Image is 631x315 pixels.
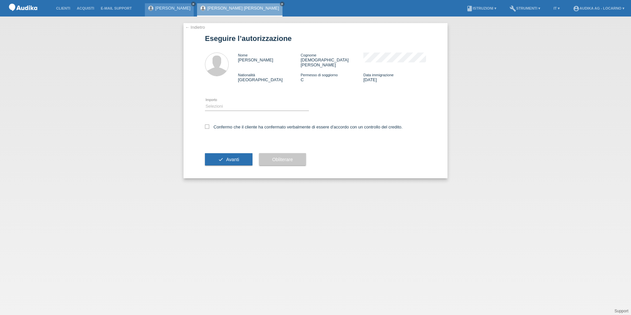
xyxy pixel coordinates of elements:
button: Obliterare [259,153,306,166]
div: [PERSON_NAME] [238,52,301,62]
a: Support [614,309,628,313]
div: [DATE] [363,72,426,82]
i: account_circle [573,5,580,12]
span: Permesso di soggiorno [301,73,338,77]
label: Confermo che il cliente ha confermato verbalmente di essere d'accordo con un controllo del credito. [205,124,403,129]
span: Avanti [226,157,239,162]
a: close [280,2,284,6]
a: IT ▾ [550,6,563,10]
a: bookIstruzioni ▾ [463,6,500,10]
h1: Eseguire l’autorizzazione [205,34,426,43]
i: close [281,2,284,6]
span: Cognome [301,53,316,57]
a: [PERSON_NAME] [155,6,190,11]
span: Obliterare [272,157,293,162]
button: check Avanti [205,153,252,166]
a: POS — MF Group [7,13,40,18]
i: book [466,5,473,12]
a: ← Indietro [185,25,205,30]
span: Data immigrazione [363,73,394,77]
div: C [301,72,363,82]
div: [GEOGRAPHIC_DATA] [238,72,301,82]
a: close [191,2,196,6]
span: Nationalità [238,73,255,77]
a: buildStrumenti ▾ [506,6,544,10]
a: Acquisti [74,6,98,10]
span: Nome [238,53,248,57]
i: check [218,157,223,162]
i: close [192,2,195,6]
i: build [510,5,516,12]
a: account_circleAudika AG - Locarno ▾ [570,6,628,10]
a: Clienti [53,6,74,10]
div: [DEMOGRAPHIC_DATA] [PERSON_NAME] [301,52,363,67]
a: [PERSON_NAME] [PERSON_NAME] [207,6,279,11]
a: E-mail Support [97,6,135,10]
